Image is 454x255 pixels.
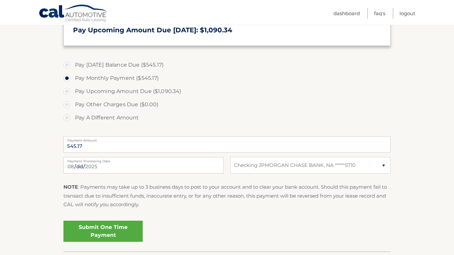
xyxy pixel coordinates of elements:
label: Pay Monthly Payment ($545.17) [63,72,391,85]
input: Payment Date [63,157,224,174]
a: Dashboard [333,8,360,19]
strong: NOTE [63,184,78,190]
a: Logout [399,8,415,19]
h3: Pay Upcoming Amount Due [DATE]: $1,090.34 [73,26,381,34]
label: Pay Other Charges Due ($0.00) [63,98,391,111]
input: Payment Amount [63,136,391,153]
label: Payment Amount [63,136,391,142]
label: Pay Upcoming Amount Due ($1,090.34) [63,85,391,98]
p: : Payments may take up to 3 business days to post to your account and to clear your bank account.... [63,183,391,209]
a: Cal Automotive [39,4,108,23]
label: Payment Processing Date [63,157,224,162]
a: FAQ's [374,8,385,19]
label: Pay A Different Amount [63,111,391,124]
a: Submit One Time Payment [63,221,143,242]
label: Pay [DATE] Balance Due ($545.17) [63,58,391,72]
